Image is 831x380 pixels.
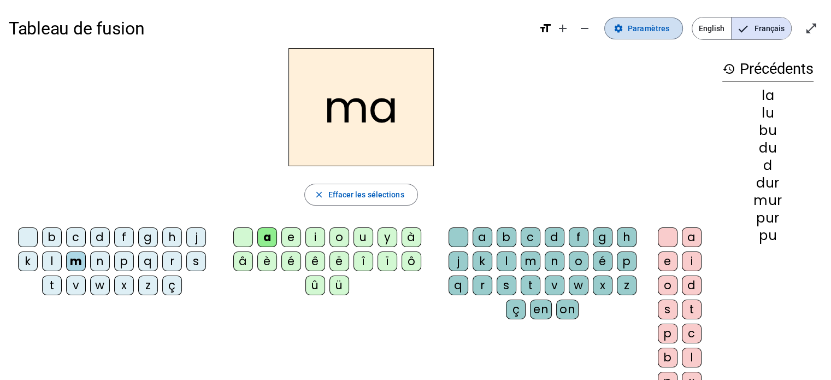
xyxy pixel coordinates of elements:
div: q [138,252,158,271]
div: n [545,252,564,271]
div: p [658,324,677,343]
div: x [114,276,134,295]
mat-icon: close [314,190,323,200]
div: à [402,227,421,247]
div: q [449,276,468,295]
span: Paramètres [628,22,669,35]
div: i [682,252,702,271]
div: c [521,227,540,247]
div: u [353,227,373,247]
div: è [257,252,277,271]
span: English [692,17,731,39]
button: Augmenter la taille de la police [552,17,574,39]
div: a [257,227,277,247]
div: k [473,252,492,271]
div: pu [722,229,814,242]
div: g [138,227,158,247]
div: g [593,227,612,247]
div: dur [722,177,814,190]
div: s [497,276,516,295]
button: Paramètres [604,17,683,39]
div: i [305,227,325,247]
div: d [90,227,110,247]
div: m [66,252,86,271]
div: du [722,142,814,155]
div: m [521,252,540,271]
button: Diminuer la taille de la police [574,17,596,39]
h3: Précédents [722,57,814,81]
mat-icon: format_size [539,22,552,35]
div: f [114,227,134,247]
div: mur [722,194,814,207]
div: bu [722,124,814,137]
div: d [682,276,702,295]
div: ç [506,300,526,319]
div: â [233,252,253,271]
span: Effacer les sélections [328,188,404,201]
div: j [186,227,206,247]
div: ü [329,276,349,295]
div: s [658,300,677,319]
div: o [329,227,349,247]
mat-icon: remove [578,22,591,35]
div: ç [162,276,182,295]
div: o [569,252,588,271]
mat-icon: settings [614,24,623,33]
div: on [556,300,579,319]
div: l [42,252,62,271]
div: ô [402,252,421,271]
div: t [682,300,702,319]
div: d [545,227,564,247]
div: r [162,252,182,271]
div: d [722,159,814,172]
div: n [90,252,110,271]
div: t [42,276,62,295]
div: î [353,252,373,271]
button: Effacer les sélections [304,184,417,206]
div: l [497,252,516,271]
div: s [186,252,206,271]
div: û [305,276,325,295]
div: ê [305,252,325,271]
h2: ma [288,48,434,166]
button: Entrer en plein écran [800,17,822,39]
div: k [18,252,38,271]
div: h [162,227,182,247]
div: v [66,276,86,295]
div: c [682,324,702,343]
div: ë [329,252,349,271]
div: la [722,89,814,102]
div: r [473,276,492,295]
div: o [658,276,677,295]
div: b [42,227,62,247]
div: w [90,276,110,295]
div: l [682,348,702,367]
div: b [497,227,516,247]
div: h [617,227,636,247]
div: lu [722,107,814,120]
div: p [114,252,134,271]
mat-icon: open_in_full [805,22,818,35]
div: c [66,227,86,247]
div: é [281,252,301,271]
div: y [378,227,397,247]
div: e [281,227,301,247]
mat-icon: add [556,22,569,35]
div: f [569,227,588,247]
div: é [593,252,612,271]
div: w [569,276,588,295]
mat-icon: history [722,62,735,75]
div: p [617,252,636,271]
div: z [617,276,636,295]
h1: Tableau de fusion [9,11,530,46]
div: a [682,227,702,247]
div: a [473,227,492,247]
div: v [545,276,564,295]
div: j [449,252,468,271]
div: ï [378,252,397,271]
div: x [593,276,612,295]
mat-button-toggle-group: Language selection [692,17,792,40]
span: Français [732,17,791,39]
div: e [658,252,677,271]
div: z [138,276,158,295]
